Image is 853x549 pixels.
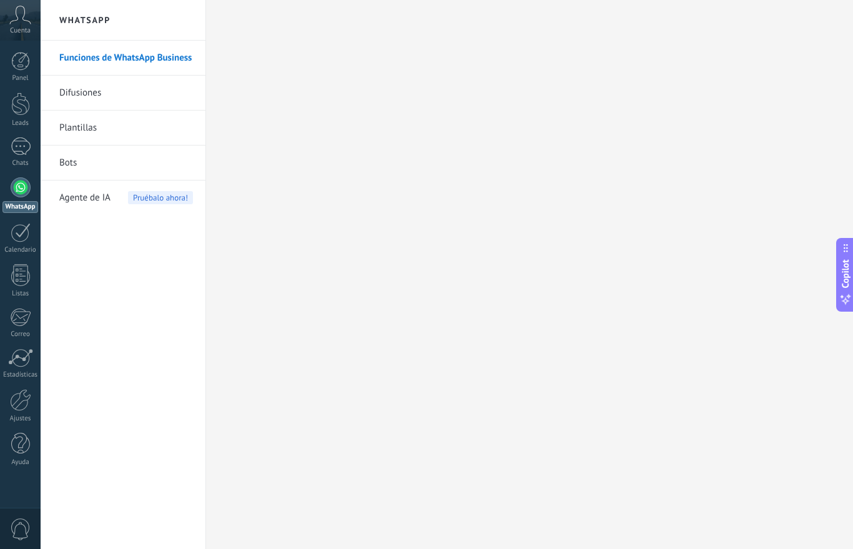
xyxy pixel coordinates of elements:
[10,27,31,35] span: Cuenta
[2,159,39,167] div: Chats
[2,371,39,379] div: Estadísticas
[128,191,193,204] span: Pruébalo ahora!
[839,259,852,288] span: Copilot
[2,246,39,254] div: Calendario
[2,119,39,127] div: Leads
[2,290,39,298] div: Listas
[59,181,111,215] span: Agente de IA
[2,330,39,339] div: Correo
[41,111,205,146] li: Plantillas
[2,74,39,82] div: Panel
[59,41,193,76] a: Funciones de WhatsApp Business
[41,76,205,111] li: Difusiones
[59,181,193,215] a: Agente de IA Pruébalo ahora!
[41,146,205,181] li: Bots
[59,111,193,146] a: Plantillas
[59,146,193,181] a: Bots
[2,415,39,423] div: Ajustes
[2,201,38,213] div: WhatsApp
[41,41,205,76] li: Funciones de WhatsApp Business
[41,181,205,215] li: Agente de IA
[2,458,39,467] div: Ayuda
[59,76,193,111] a: Difusiones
